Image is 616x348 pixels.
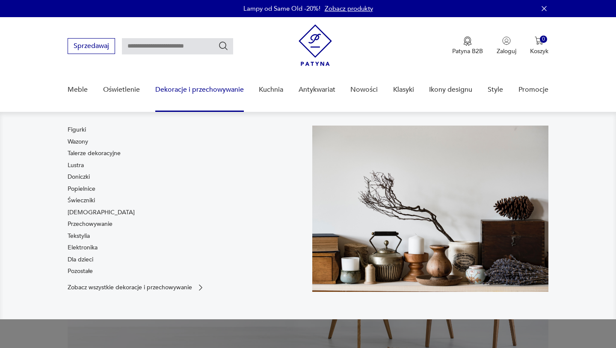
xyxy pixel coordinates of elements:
a: Pozostałe [68,267,93,276]
img: cfa44e985ea346226f89ee8969f25989.jpg [312,126,548,292]
a: Elektronika [68,243,98,252]
a: Klasyki [393,73,414,106]
a: Tekstylia [68,232,90,240]
button: Zaloguj [497,36,516,55]
a: Sprzedawaj [68,44,115,50]
a: Zobacz wszystkie dekoracje i przechowywanie [68,283,205,292]
a: Meble [68,73,88,106]
a: Ikony designu [429,73,472,106]
div: 0 [540,36,547,43]
a: Ikona medaluPatyna B2B [452,36,483,55]
a: Zobacz produkty [325,4,373,13]
img: Ikonka użytkownika [502,36,511,45]
a: Nowości [350,73,378,106]
a: Promocje [518,73,548,106]
img: Patyna - sklep z meblami i dekoracjami vintage [299,24,332,66]
a: Oświetlenie [103,73,140,106]
a: [DEMOGRAPHIC_DATA] [68,208,135,217]
a: Popielnice [68,185,95,193]
button: Patyna B2B [452,36,483,55]
button: Sprzedawaj [68,38,115,54]
a: Doniczki [68,173,90,181]
a: Dla dzieci [68,255,93,264]
a: Przechowywanie [68,220,113,228]
a: Kuchnia [259,73,283,106]
button: 0Koszyk [530,36,548,55]
a: Talerze dekoracyjne [68,149,121,158]
a: Wazony [68,138,88,146]
p: Zobacz wszystkie dekoracje i przechowywanie [68,285,192,290]
a: Antykwariat [299,73,335,106]
a: Świeczniki [68,196,95,205]
img: Ikona koszyka [535,36,543,45]
button: Szukaj [218,41,228,51]
p: Lampy od Same Old -20%! [243,4,320,13]
a: Figurki [68,126,86,134]
p: Zaloguj [497,47,516,55]
p: Patyna B2B [452,47,483,55]
img: Ikona medalu [463,36,472,46]
p: Koszyk [530,47,548,55]
a: Dekoracje i przechowywanie [155,73,244,106]
a: Style [488,73,503,106]
a: Lustra [68,161,84,170]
